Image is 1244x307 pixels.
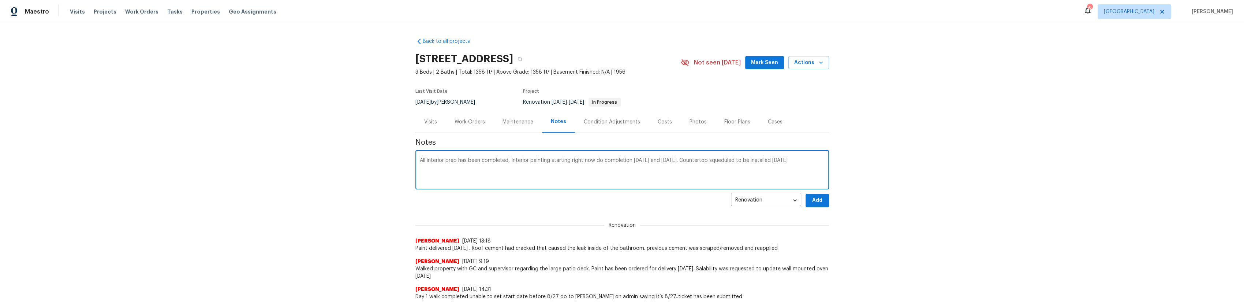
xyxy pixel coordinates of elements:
span: In Progress [589,100,620,104]
span: Walked property with GC and supervisor regarding the large patio deck. Paint has been ordered for... [415,265,829,280]
h2: [STREET_ADDRESS] [415,55,513,63]
div: 6 [1087,4,1092,12]
span: [PERSON_NAME] [415,258,459,265]
div: Condition Adjustments [584,118,640,126]
span: Geo Assignments [229,8,276,15]
a: Back to all projects [415,38,486,45]
div: Cases [768,118,782,126]
span: Last Visit Date [415,89,448,93]
span: 3 Beds | 2 Baths | Total: 1358 ft² | Above Grade: 1358 ft² | Basement Finished: N/A | 1956 [415,69,681,76]
span: Tasks [167,9,183,14]
span: Day 1 walk completed unable to set start date before 8/27 do to [PERSON_NAME] on admin saying it’... [415,293,829,300]
span: Projects [94,8,116,15]
span: Project [523,89,539,93]
span: [DATE] 9:19 [462,259,489,264]
div: Maintenance [503,118,533,126]
span: Work Orders [125,8,158,15]
span: Not seen [DATE] [694,59,741,66]
span: Add [811,196,823,205]
span: Properties [191,8,220,15]
div: Floor Plans [724,118,750,126]
span: Maestro [25,8,49,15]
div: Renovation [731,192,801,210]
span: Renovation [523,100,621,105]
span: [PERSON_NAME] [415,286,459,293]
button: Copy Address [513,52,526,66]
span: [GEOGRAPHIC_DATA] [1104,8,1154,15]
div: Notes [551,118,566,125]
span: [DATE] 13:18 [462,238,491,244]
div: Visits [424,118,437,126]
div: Photos [690,118,707,126]
span: Paint delivered [DATE] . Roof cement had cracked that caused the leak inside of the bathroom. pre... [415,245,829,252]
span: [DATE] [552,100,567,105]
button: Mark Seen [745,56,784,70]
div: Work Orders [455,118,485,126]
span: [DATE] 14:31 [462,287,491,292]
span: Mark Seen [751,58,778,67]
span: Notes [415,139,829,146]
span: [DATE] [415,100,431,105]
span: [DATE] [569,100,584,105]
span: [PERSON_NAME] [1189,8,1233,15]
span: Actions [794,58,823,67]
button: Actions [788,56,829,70]
span: [PERSON_NAME] [415,237,459,245]
div: Costs [658,118,672,126]
div: by [PERSON_NAME] [415,98,484,107]
span: Renovation [604,222,640,229]
textarea: All interior prep has been completed, Interior painting starting right now do completion [DATE] a... [420,158,825,184]
button: Add [806,194,829,207]
span: Visits [70,8,85,15]
span: - [552,100,584,105]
